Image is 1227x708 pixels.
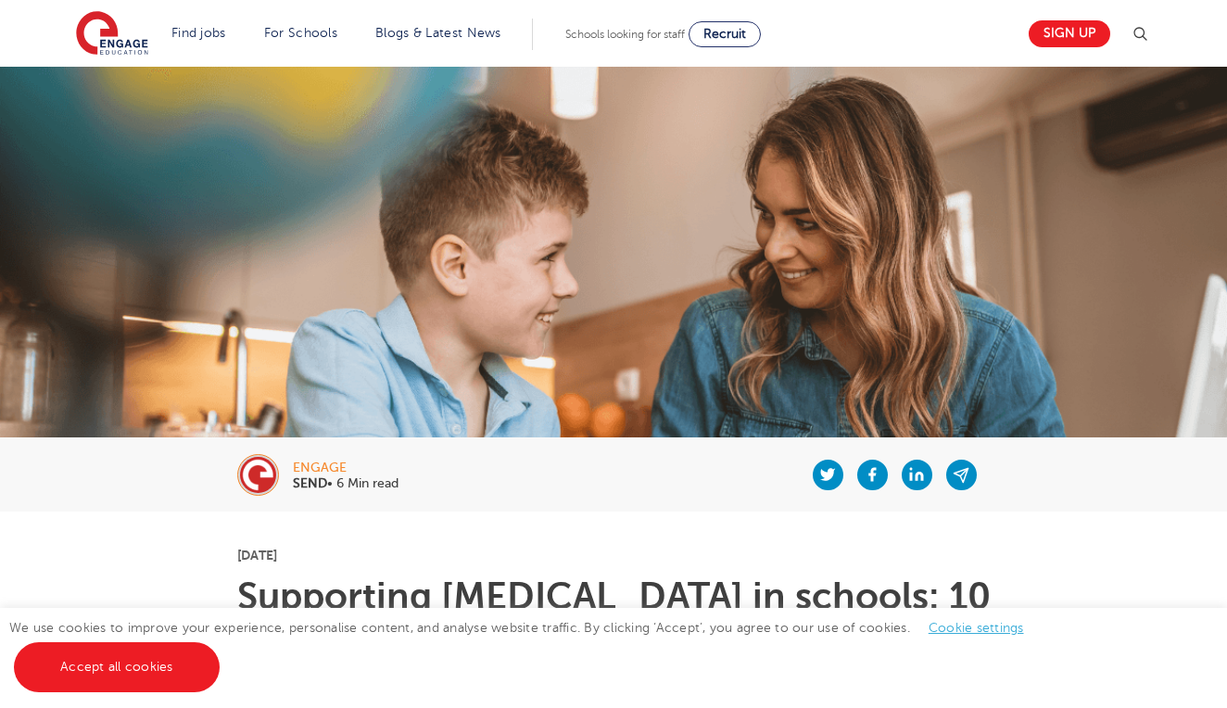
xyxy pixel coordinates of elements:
[9,621,1043,674] span: We use cookies to improve your experience, personalise content, and analyse website traffic. By c...
[293,477,398,490] p: • 6 Min read
[293,461,398,474] div: engage
[171,26,226,40] a: Find jobs
[237,578,991,652] h1: Supporting [MEDICAL_DATA] in schools: 10 teaching strategies
[76,11,148,57] img: Engage Education
[703,27,746,41] span: Recruit
[264,26,337,40] a: For Schools
[14,642,220,692] a: Accept all cookies
[237,549,991,562] p: [DATE]
[375,26,501,40] a: Blogs & Latest News
[565,28,685,41] span: Schools looking for staff
[689,21,761,47] a: Recruit
[1029,20,1110,47] a: Sign up
[929,621,1024,635] a: Cookie settings
[293,476,327,490] b: SEND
